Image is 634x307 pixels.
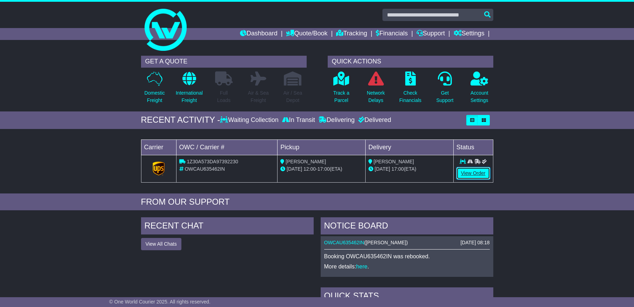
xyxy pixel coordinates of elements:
span: 1Z30A573DA97392230 [187,159,238,164]
div: QUICK ACTIONS [328,56,493,68]
div: Quick Stats [321,287,493,306]
span: [DATE] [375,166,390,172]
a: InternationalFreight [175,71,203,108]
p: Check Financials [399,89,421,104]
div: In Transit [280,116,317,124]
td: Carrier [141,139,176,155]
a: DomesticFreight [144,71,165,108]
div: Delivered [356,116,391,124]
span: 12:00 [303,166,316,172]
div: NOTICE BOARD [321,217,493,236]
p: More details: . [324,263,490,270]
p: Booking OWCAU635462IN was rebooked. [324,253,490,260]
p: Account Settings [471,89,488,104]
p: Track a Parcel [333,89,349,104]
img: GetCarrierServiceLogo [153,162,165,176]
div: (ETA) [368,165,451,173]
a: AccountSettings [470,71,489,108]
div: [DATE] 08:18 [460,240,489,246]
p: Air & Sea Freight [248,89,269,104]
td: Status [453,139,493,155]
span: [PERSON_NAME] [366,240,406,245]
a: CheckFinancials [399,71,422,108]
a: here [356,264,367,270]
a: Financials [376,28,408,40]
a: Quote/Book [286,28,327,40]
a: Support [416,28,445,40]
div: Waiting Collection [220,116,280,124]
span: [PERSON_NAME] [286,159,326,164]
a: View Order [456,167,490,179]
span: [DATE] [287,166,302,172]
div: RECENT CHAT [141,217,314,236]
a: NetworkDelays [366,71,385,108]
span: 17:00 [392,166,404,172]
span: 17:00 [318,166,330,172]
p: Full Loads [215,89,233,104]
a: OWCAU635462IN [324,240,364,245]
span: [PERSON_NAME] [374,159,414,164]
a: GetSupport [436,71,454,108]
span: © One World Courier 2025. All rights reserved. [109,299,211,305]
p: Network Delays [367,89,385,104]
p: Domestic Freight [144,89,165,104]
div: RECENT ACTIVITY - [141,115,220,125]
div: ( ) [324,240,490,246]
div: GET A QUOTE [141,56,307,68]
p: Get Support [436,89,453,104]
span: OWCAU635462IN [185,166,225,172]
a: Dashboard [240,28,278,40]
p: International Freight [176,89,203,104]
button: View All Chats [141,238,181,250]
a: Tracking [336,28,367,40]
div: Delivering [317,116,356,124]
td: Delivery [365,139,453,155]
a: Track aParcel [333,71,350,108]
div: FROM OUR SUPPORT [141,197,493,207]
a: Settings [454,28,485,40]
p: Air / Sea Depot [283,89,302,104]
div: - (ETA) [280,165,362,173]
td: Pickup [278,139,366,155]
td: OWC / Carrier # [176,139,278,155]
